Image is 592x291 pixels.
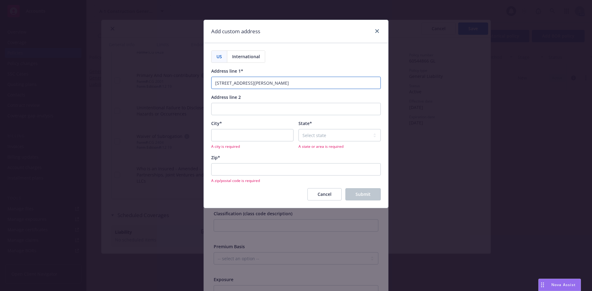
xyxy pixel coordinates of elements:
h1: Add custom address [211,27,260,35]
span: Address line 2 [211,94,241,100]
span: A state or area is required [298,144,381,149]
span: International [232,53,260,60]
button: Submit [345,188,381,200]
button: Nova Assist [538,279,581,291]
span: A city is required [211,144,294,149]
span: US [216,53,222,60]
span: State* [298,120,312,126]
span: Cancel [318,191,331,197]
span: Nova Assist [551,282,576,287]
span: Address line 1* [211,68,243,74]
div: Drag to move [539,279,546,291]
span: Submit [356,191,371,197]
span: A zip/postal code is required [211,178,381,183]
button: Cancel [307,188,342,200]
span: City* [211,120,222,126]
a: close [373,27,381,35]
